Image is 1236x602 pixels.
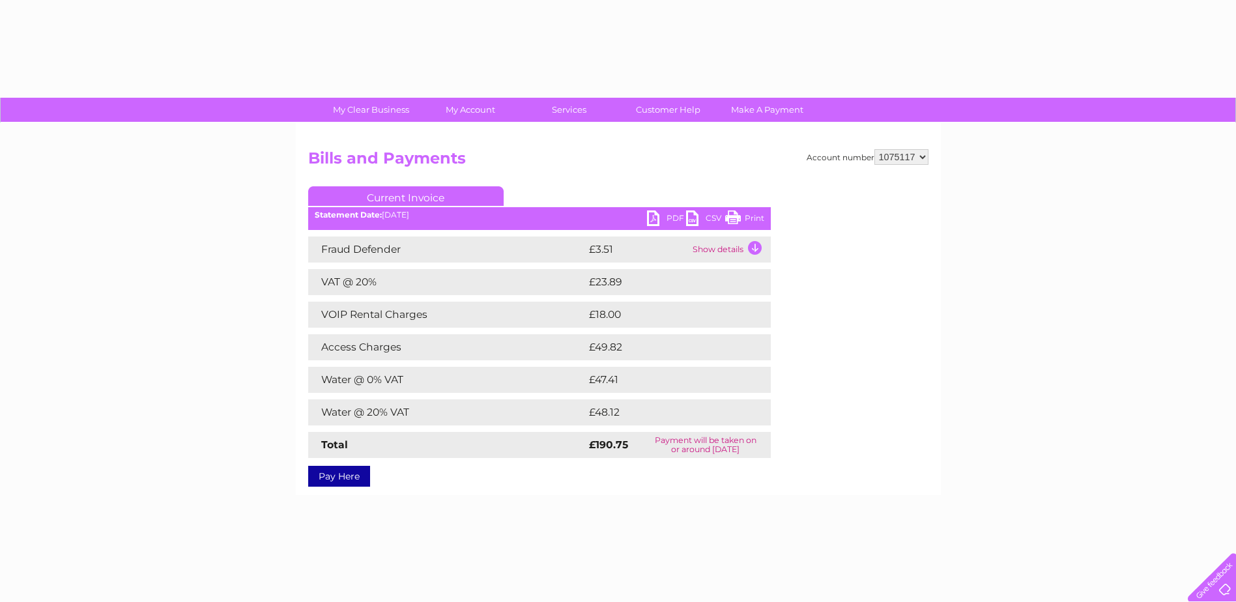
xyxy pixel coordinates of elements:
a: CSV [686,210,725,229]
td: £49.82 [586,334,745,360]
td: £47.41 [586,367,742,393]
td: £18.00 [586,302,744,328]
a: My Clear Business [317,98,425,122]
a: Customer Help [614,98,722,122]
strong: Total [321,438,348,451]
div: [DATE] [308,210,771,220]
a: Pay Here [308,466,370,487]
td: Access Charges [308,334,586,360]
h2: Bills and Payments [308,149,928,174]
td: £48.12 [586,399,743,425]
td: Fraud Defender [308,236,586,263]
a: Print [725,210,764,229]
a: Services [515,98,623,122]
td: £3.51 [586,236,689,263]
div: Account number [807,149,928,165]
td: VAT @ 20% [308,269,586,295]
td: Water @ 0% VAT [308,367,586,393]
a: PDF [647,210,686,229]
td: VOIP Rental Charges [308,302,586,328]
a: Make A Payment [713,98,821,122]
a: My Account [416,98,524,122]
td: Water @ 20% VAT [308,399,586,425]
td: Payment will be taken on or around [DATE] [640,432,771,458]
a: Current Invoice [308,186,504,206]
b: Statement Date: [315,210,382,220]
td: £23.89 [586,269,745,295]
td: Show details [689,236,771,263]
strong: £190.75 [589,438,628,451]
